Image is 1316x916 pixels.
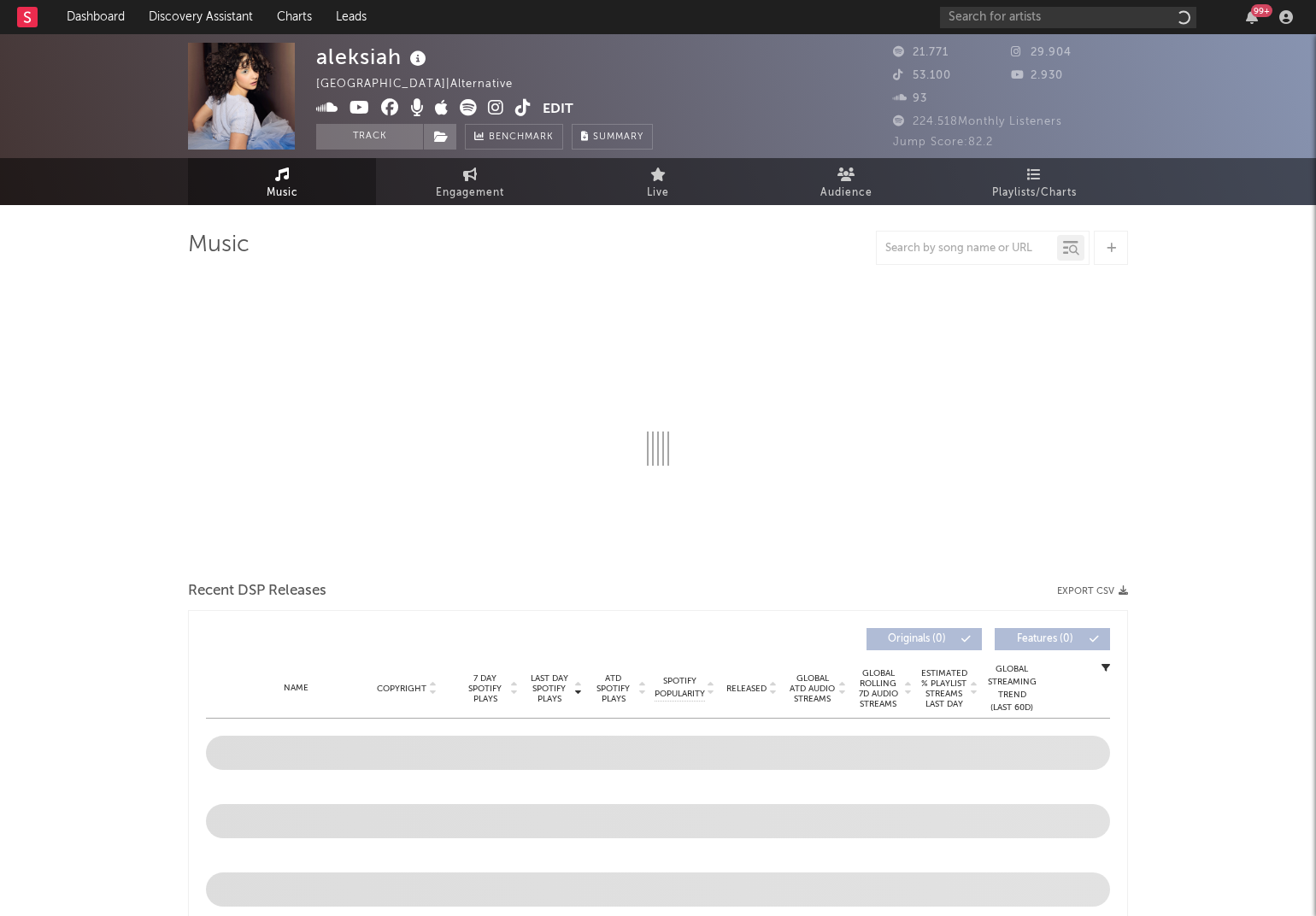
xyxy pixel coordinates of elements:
[377,684,426,694] span: Copyright
[489,127,554,148] span: Benchmark
[526,673,572,704] span: Last Day Spotify Plays
[1246,10,1258,24] button: 99+
[992,183,1077,203] span: Playlists/Charts
[920,668,967,709] span: Estimated % Playlist Streams Last Day
[893,137,993,148] span: Jump Score: 82.2
[995,628,1110,650] button: Features(0)
[543,99,573,120] button: Edit
[188,158,376,205] a: Music
[465,124,563,150] a: Benchmark
[267,183,298,203] span: Music
[564,158,752,205] a: Live
[893,70,951,81] span: 53.100
[940,7,1196,28] input: Search for artists
[188,581,326,602] span: Recent DSP Releases
[877,242,1057,255] input: Search by song name or URL
[655,675,705,701] span: Spotify Popularity
[240,682,352,695] div: Name
[867,628,982,650] button: Originals(0)
[726,684,767,694] span: Released
[316,124,423,150] button: Track
[1251,4,1272,17] div: 99 +
[752,158,940,205] a: Audience
[1011,47,1072,58] span: 29.904
[1006,634,1084,644] span: Features ( 0 )
[572,124,653,150] button: Summary
[316,74,532,95] div: [GEOGRAPHIC_DATA] | Alternative
[1057,586,1128,596] button: Export CSV
[316,43,431,71] div: aleksiah
[647,183,669,203] span: Live
[590,673,636,704] span: ATD Spotify Plays
[893,47,949,58] span: 21.771
[893,116,1062,127] span: 224.518 Monthly Listeners
[986,663,1037,714] div: Global Streaming Trend (Last 60D)
[893,93,927,104] span: 93
[593,132,643,142] span: Summary
[855,668,902,709] span: Global Rolling 7D Audio Streams
[436,183,504,203] span: Engagement
[940,158,1128,205] a: Playlists/Charts
[820,183,872,203] span: Audience
[462,673,508,704] span: 7 Day Spotify Plays
[789,673,836,704] span: Global ATD Audio Streams
[878,634,956,644] span: Originals ( 0 )
[1011,70,1063,81] span: 2.930
[376,158,564,205] a: Engagement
